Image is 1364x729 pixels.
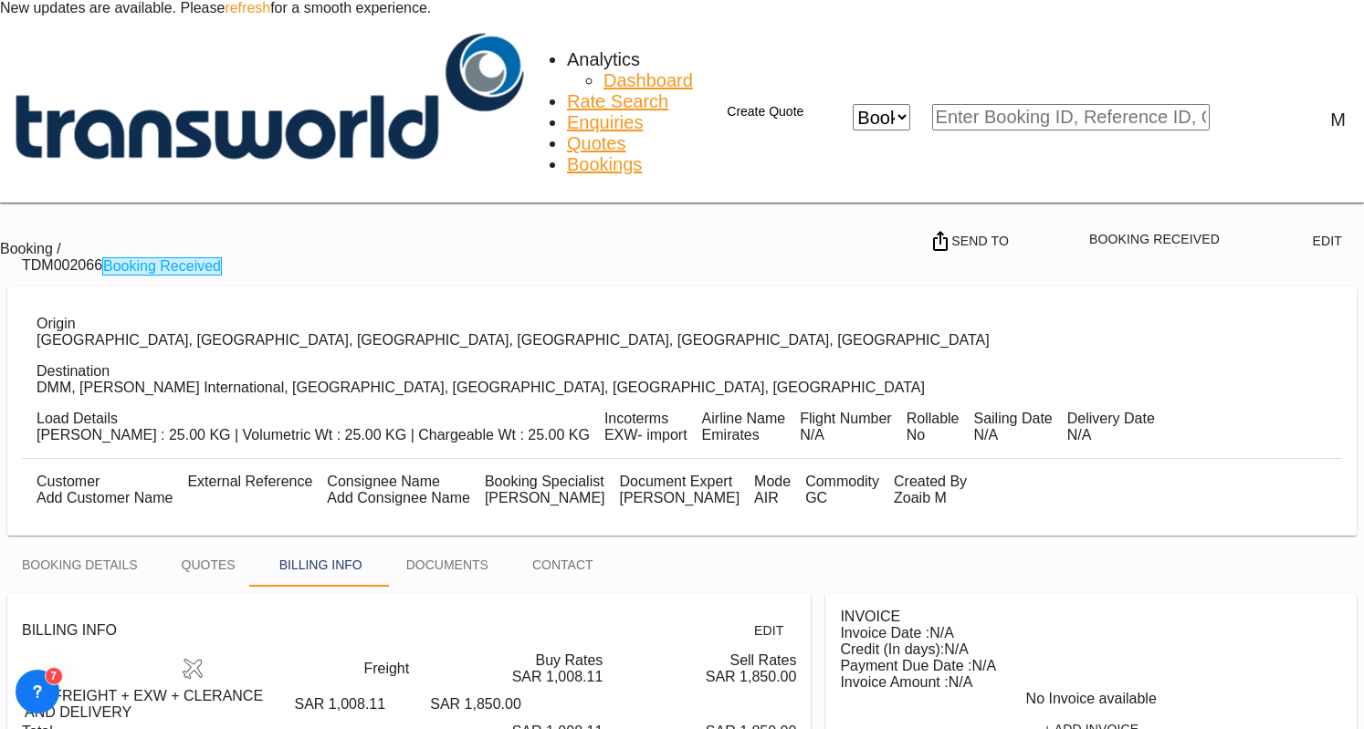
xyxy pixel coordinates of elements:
[1269,215,1349,266] button: icon-pencilEdit
[567,133,625,154] a: Quotes
[932,104,1211,130] input: Enter Booking ID, Reference ID, Order ID
[800,411,891,427] div: Flight Number
[37,427,590,443] div: [PERSON_NAME] : 25.00 KG | Volumetric Wt : 25.00 KG | Chargeable Wt : 25.00 KG
[22,622,117,639] div: BILLING INFO
[37,316,990,332] div: Origin
[949,674,973,691] span: N/A
[702,427,786,443] div: Emirates
[1330,109,1346,130] div: M
[160,543,257,587] md-tab-item: QUOTES
[729,652,796,669] label: Sell Rates
[603,70,693,90] span: Dashboard
[805,490,879,506] div: GC
[1284,230,1306,252] md-icon: icon-pencil
[800,427,891,443] div: N/A
[840,674,1342,691] div: Invoice Amount :
[907,411,960,427] div: Rollable
[512,669,603,685] div: SAR 1,008.11
[924,223,1036,259] button: Open demo menu
[973,411,1052,427] div: Sailing Date
[327,474,470,490] div: Consignee Name
[840,641,1342,658] div: Credit (In days):
[187,474,312,490] div: External Reference
[384,543,510,587] md-tab-item: DOCUMENTS
[567,112,643,133] a: Enquiries
[567,91,668,112] a: Rate Search
[840,658,1342,674] div: Payment Due Date :
[1210,107,1232,129] md-icon: icon-magnify
[567,49,640,70] div: Analytics
[37,490,173,506] div: Add Customer Name
[37,474,173,490] div: Customer
[37,363,925,380] div: Destination
[894,474,967,490] div: Created By
[485,490,605,506] div: [PERSON_NAME]
[1232,107,1254,129] div: icon-magnify
[840,609,900,625] div: INVOICE
[567,154,642,175] a: Bookings
[430,696,521,712] span: SAR 1,850.00
[1084,223,1247,255] button: Open demo menu
[840,625,1342,641] div: Invoice Date :
[37,380,925,396] div: DMM, King Fahd International, Ad Dammam, Saudi Arabia, Middle East, Middle East
[894,490,967,506] div: Zoaib M
[831,105,853,127] md-icon: icon-close
[25,688,263,720] span: AIR FREIGHT + EXW + CLERANCE AND DELIVERY
[257,543,384,587] md-tab-item: BILLING INFO
[1067,411,1155,427] div: Delivery Date
[363,661,409,677] span: Freight
[567,133,625,153] span: Quotes
[708,614,789,647] button: icon-pencilEdit
[754,490,791,506] div: AIR
[907,427,960,443] div: No
[485,474,605,490] div: Booking Specialist
[702,411,786,427] div: Airline Name
[620,490,740,506] div: [PERSON_NAME]
[910,107,932,129] md-icon: icon-chevron-down
[620,474,740,490] div: Document Expert
[603,70,693,91] a: Dashboard
[637,427,687,443] div: - import
[510,543,615,587] md-tab-item: CONTACT
[1089,223,1220,255] span: Booking Received
[102,257,222,276] div: Booking Received
[604,427,637,443] div: EXW
[327,490,470,506] div: Add Consignee Name
[831,104,853,130] span: icon-close
[22,257,102,279] div: TDM002066
[295,696,386,712] span: SAR 1,008.11
[604,411,687,427] div: Incoterms
[567,49,640,69] span: Analytics
[705,101,727,123] md-icon: icon-plus 400-fg
[1067,427,1155,443] div: N/A
[929,625,954,641] span: N/A
[696,94,813,130] button: icon-plus 400-fgCreate Quote
[1272,108,1294,130] span: Help
[37,332,990,349] div: BRU, Brussels, Brussels, Belgium, Western Europe, Europe
[37,411,590,427] div: Load Details
[1210,104,1232,130] span: icon-magnify
[567,112,643,132] span: Enquiries
[973,427,1052,443] div: N/A
[535,652,603,669] label: Buy Rates
[944,641,969,658] span: N/A
[754,474,791,490] div: Mode
[971,658,996,674] span: N/A
[951,224,1009,257] span: Send To
[567,91,668,111] span: Rate Search
[723,620,745,641] md-icon: icon-pencil
[805,474,879,490] div: Commodity
[567,154,642,174] span: Bookings
[840,691,1342,707] div: No Invoice available
[706,669,797,685] div: SAR 1,850.00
